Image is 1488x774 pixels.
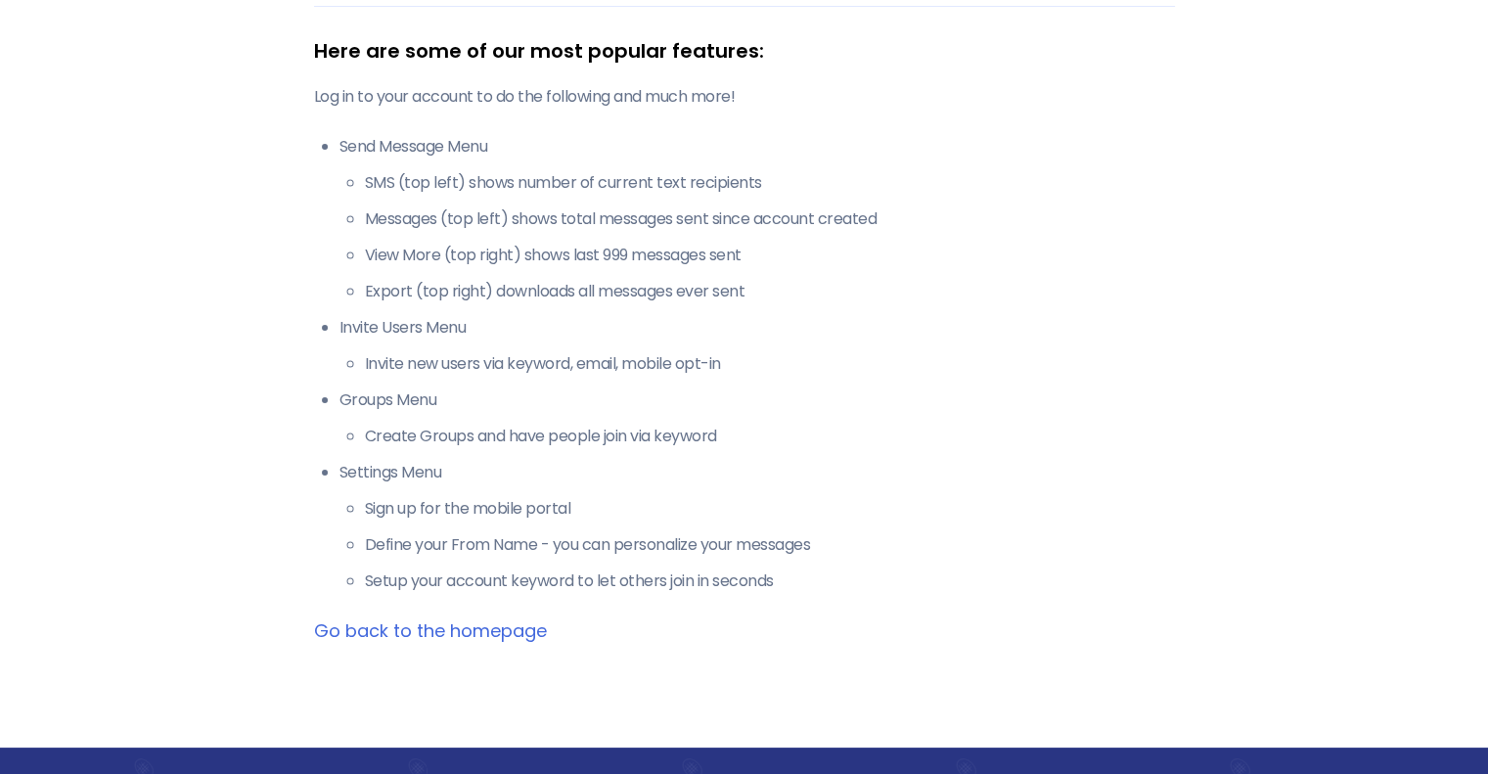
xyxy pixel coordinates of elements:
[365,280,1175,303] li: Export (top right) downloads all messages ever sent
[365,569,1175,593] li: Setup your account keyword to let others join in seconds
[314,618,547,643] a: Go back to the homepage
[314,85,1175,109] p: Log in to your account to do the following and much more!
[339,388,1175,448] li: Groups Menu
[365,425,1175,448] li: Create Groups and have people join via keyword
[365,207,1175,231] li: Messages (top left) shows total messages sent since account created
[314,36,1175,66] div: Here are some of our most popular features:
[365,171,1175,195] li: SMS (top left) shows number of current text recipients
[339,135,1175,303] li: Send Message Menu
[339,461,1175,593] li: Settings Menu
[365,497,1175,521] li: Sign up for the mobile portal
[365,352,1175,376] li: Invite new users via keyword, email, mobile opt-in
[365,533,1175,557] li: Define your From Name - you can personalize your messages
[339,316,1175,376] li: Invite Users Menu
[365,244,1175,267] li: View More (top right) shows last 999 messages sent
